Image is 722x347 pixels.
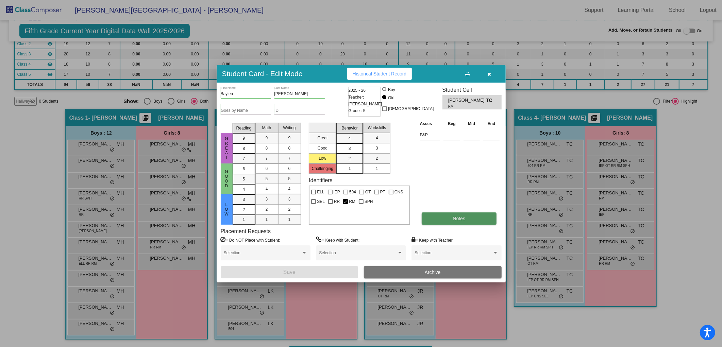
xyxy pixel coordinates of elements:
span: Teacher: [PERSON_NAME] [349,94,382,107]
span: 3 [376,145,378,151]
h3: Student Card - Edit Mode [222,69,303,78]
input: assessment [420,130,440,140]
span: 5 [243,176,245,182]
span: Archive [425,270,441,275]
button: Save [221,266,358,278]
span: 2 [376,155,378,161]
span: 4 [376,135,378,141]
span: 1 [243,216,245,223]
h3: Student Cell [442,87,502,93]
span: 2 [266,206,268,212]
span: Low [223,202,230,216]
span: RR [334,197,340,206]
span: [PERSON_NAME] [448,97,486,104]
span: 8 [266,145,268,151]
span: Workskills [368,125,386,131]
span: 3 [243,196,245,203]
span: ELL [317,188,324,196]
span: 5 [288,176,291,182]
span: 4 [349,135,351,141]
span: 1 [376,166,378,172]
span: TC [486,97,496,104]
span: 4 [266,186,268,192]
span: 4 [243,186,245,192]
span: Historical Student Record [353,71,407,76]
span: Math [262,125,271,131]
span: 9 [243,135,245,141]
span: 2 [288,206,291,212]
span: Save [283,269,296,275]
span: 9 [266,135,268,141]
span: Great [223,136,230,160]
span: RM [448,104,481,109]
span: Behavior [342,125,358,131]
span: OT [365,188,371,196]
span: Good [223,169,230,188]
span: Notes [453,216,466,221]
span: Reading [236,125,252,131]
span: SEL [317,197,325,206]
label: Identifiers [309,177,332,184]
span: 3 [349,145,351,152]
button: Historical Student Record [347,68,412,80]
span: IEP [334,188,340,196]
span: 2 [243,207,245,213]
div: Boy [388,87,395,93]
label: = Keep with Student: [316,237,359,243]
span: 2 [349,156,351,162]
span: 3 [288,196,291,202]
span: 7 [266,155,268,161]
span: 504 [349,188,356,196]
span: 6 [288,166,291,172]
span: 7 [288,155,291,161]
th: Asses [418,120,442,127]
span: CNS [394,188,403,196]
span: 8 [243,145,245,152]
span: 6 [266,166,268,172]
input: goes by name [221,108,271,113]
span: 5 [266,176,268,182]
div: Girl [388,95,394,101]
span: 6 [243,166,245,172]
th: Mid [462,120,482,127]
span: 2025 - 26 [349,87,366,94]
button: Notes [422,212,497,225]
span: 1 [266,216,268,223]
span: Writing [283,125,296,131]
button: Archive [364,266,502,278]
span: 8 [288,145,291,151]
span: Grade : 5 [349,107,366,114]
th: Beg [442,120,462,127]
span: 1 [288,216,291,223]
span: SPH [365,197,373,206]
span: RM [349,197,355,206]
span: 3 [266,196,268,202]
label: Placement Requests [221,228,271,235]
span: 4 [288,186,291,192]
span: 7 [243,156,245,162]
span: 9 [288,135,291,141]
span: [DEMOGRAPHIC_DATA] [388,105,434,113]
span: PT [380,188,385,196]
label: = Keep with Teacher: [412,237,454,243]
th: End [481,120,501,127]
span: 1 [349,166,351,172]
label: = Do NOT Place with Student: [221,237,280,243]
